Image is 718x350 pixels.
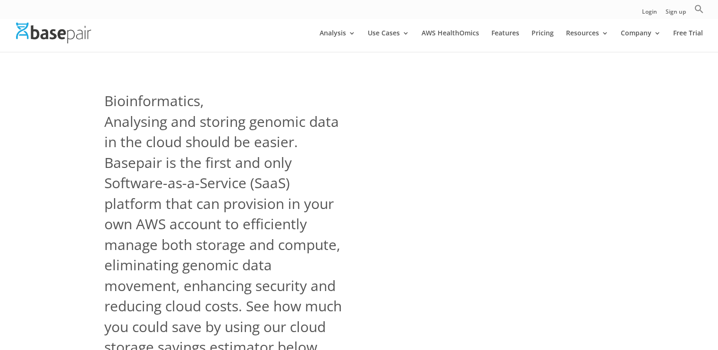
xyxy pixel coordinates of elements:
[491,30,519,52] a: Features
[368,30,409,52] a: Use Cases
[666,9,686,19] a: Sign up
[694,4,704,14] svg: Search
[673,30,703,52] a: Free Trial
[16,23,91,43] img: Basepair
[694,4,704,19] a: Search Icon Link
[422,30,479,52] a: AWS HealthOmics
[104,91,204,111] span: Bioinformatics,
[373,91,614,325] iframe: Basepair - NGS Analysis Simplified
[566,30,608,52] a: Resources
[532,30,554,52] a: Pricing
[320,30,355,52] a: Analysis
[642,9,657,19] a: Login
[621,30,661,52] a: Company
